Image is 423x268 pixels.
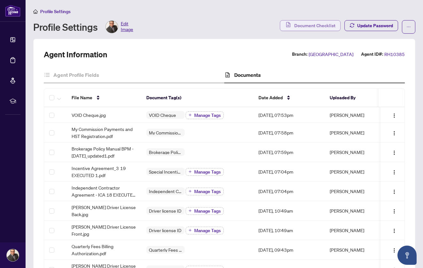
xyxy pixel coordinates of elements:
span: Manage Tags [194,170,221,174]
span: Independent Contractor Agreement - ICA 18 EXECUTED 1.pdf [72,184,136,198]
span: My Commission Payments and HST Registration [146,130,185,135]
td: [DATE], 07:53pm [253,107,324,123]
img: Logo [392,209,397,214]
label: Branch: [292,51,307,58]
span: Driver license ID [146,208,184,213]
td: [PERSON_NAME] [325,142,381,162]
img: Logo [392,113,397,118]
img: Profile Icon [106,21,118,33]
td: [PERSON_NAME] [325,123,381,142]
button: Document Checklist [280,20,341,31]
span: Quarterly Fees Billing Authorization [146,248,185,252]
button: Logo [389,206,399,216]
h2: Agent Information [44,49,107,60]
th: Date Added [253,89,324,107]
img: Logo [392,248,397,253]
span: home [33,9,38,14]
span: Manage Tags [194,113,221,118]
span: ellipsis [406,25,411,29]
th: Uploaded By [325,89,381,107]
span: RH10385 [384,51,405,58]
span: My Commission Payments and HST Registration.pdf [72,126,136,140]
td: [DATE], 10:49am [253,221,324,240]
span: plus [188,170,192,173]
span: plus [188,209,192,212]
td: [PERSON_NAME] [325,162,381,182]
span: Update Password [357,20,393,31]
td: [DATE], 09:43pm [253,240,324,260]
span: Document Checklist [294,20,335,31]
span: File Name [72,94,92,101]
button: Logo [389,110,399,120]
span: Brokerage Policy Manual [146,150,185,154]
th: Document Tag(s) [141,89,253,107]
img: Logo [392,228,397,233]
button: Manage Tags [186,227,224,234]
img: Logo [392,189,397,194]
td: [DATE], 07:04pm [253,182,324,201]
td: [PERSON_NAME] [325,182,381,201]
img: logo [5,5,20,17]
button: Logo [389,127,399,138]
span: VOID Cheque [146,113,179,117]
span: Date Added [258,94,283,101]
button: Logo [389,186,399,196]
span: [PERSON_NAME] Driver License Back.jpg [72,204,136,218]
h4: Documents [234,71,261,79]
span: Driver license ID [146,228,184,232]
td: [DATE], 10:49am [253,201,324,221]
span: Manage Tags [194,209,221,213]
label: Agent ID#: [361,51,383,58]
span: Brokerage Policy Manual BPM - [DATE]_updated1.pdf [72,145,136,159]
td: [DATE], 07:04pm [253,162,324,182]
span: plus [188,113,192,117]
span: Manage Tags [194,189,221,194]
span: [GEOGRAPHIC_DATA] [309,51,353,58]
img: Profile Icon [7,249,19,261]
button: Update Password [344,20,398,31]
button: Logo [389,245,399,255]
td: [PERSON_NAME] [325,221,381,240]
img: Logo [392,170,397,175]
button: Manage Tags [186,188,224,195]
span: Manage Tags [194,228,221,233]
span: Incentive Agreement_3 19 EXECUTED 1.pdf [72,165,136,179]
span: plus [188,229,192,232]
span: Profile Settings [40,9,71,14]
td: [PERSON_NAME] [325,107,381,123]
th: File Name [66,89,141,107]
span: plus [188,190,192,193]
button: Manage Tags [186,168,224,176]
span: Independent Contractor Agreement [146,189,185,193]
td: [DATE], 07:58pm [253,123,324,142]
td: [PERSON_NAME] [325,240,381,260]
h4: Agent Profile Fields [53,71,99,79]
span: Edit Image [121,20,133,33]
img: Logo [392,150,397,155]
img: Logo [392,131,397,136]
span: Quarterly Fees Billing Authorization.pdf [72,243,136,257]
span: [PERSON_NAME] Driver License Front.jpg [72,223,136,237]
span: VOID Cheque.jpg [72,111,106,118]
button: Logo [389,225,399,235]
button: Open asap [397,246,417,265]
td: [DATE], 07:59pm [253,142,324,162]
div: Profile Settings [33,20,133,33]
button: Logo [389,166,399,177]
button: Manage Tags [186,207,224,215]
span: Special Incentive Agreement [146,169,185,174]
button: Manage Tags [186,111,224,119]
button: Logo [389,147,399,157]
td: [PERSON_NAME] [325,201,381,221]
